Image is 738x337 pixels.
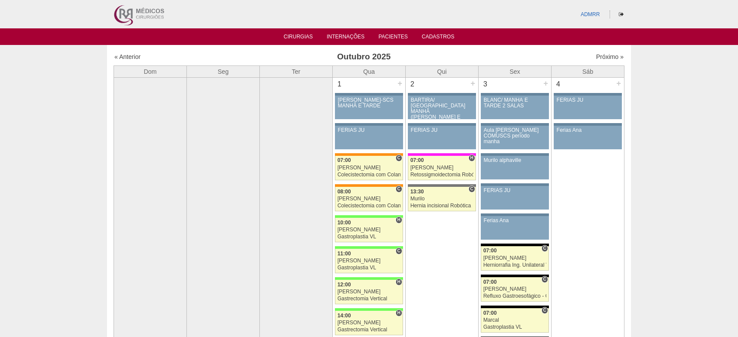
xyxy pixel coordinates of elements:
a: Pacientes [379,34,408,42]
a: Murilo alphaville [481,156,549,179]
span: Hospital [396,309,402,316]
a: H 10:00 [PERSON_NAME] Gastroplastia VL [335,218,403,242]
a: FERIAS JU [554,96,622,119]
div: Key: Pro Matre [408,153,476,156]
span: Consultório [396,186,402,193]
th: Qui [406,65,479,77]
span: 14:00 [338,313,351,319]
a: C 07:00 Marcal Gastroplastia VL [481,308,549,333]
a: Aula [PERSON_NAME] COMUSCS período manha [481,126,549,149]
div: Key: Brasil [335,215,403,218]
div: Gastroplastia VL [338,234,401,240]
div: Aula [PERSON_NAME] COMUSCS período manha [484,127,546,145]
div: Key: Aviso [408,93,476,96]
div: [PERSON_NAME] [338,320,401,326]
div: [PERSON_NAME] [338,165,401,171]
th: Sáb [552,65,624,77]
span: 08:00 [338,189,351,195]
span: 11:00 [338,251,351,257]
a: C 07:00 [PERSON_NAME] Refluxo Gastroesofágico - Cirurgia VL [481,277,549,302]
div: Key: Aviso [554,93,622,96]
div: [PERSON_NAME] [338,227,401,233]
div: Key: Aviso [335,93,403,96]
a: BARTIRA/ [GEOGRAPHIC_DATA] MANHÃ ([PERSON_NAME] E ANA)/ SANTA JOANA -TARDE [408,96,476,119]
div: + [396,78,403,89]
div: FERIAS JU [484,188,546,193]
div: Herniorrafia Ing. Unilateral VL [483,262,547,268]
div: [PERSON_NAME] [338,196,401,202]
div: BARTIRA/ [GEOGRAPHIC_DATA] MANHÃ ([PERSON_NAME] E ANA)/ SANTA JOANA -TARDE [411,97,473,132]
span: Consultório [396,248,402,254]
div: Gastroplastia VL [338,265,401,271]
div: Key: Aviso [481,123,549,126]
span: 07:00 [483,310,497,316]
div: Gastrectomia Vertical [338,327,401,333]
span: 12:00 [338,282,351,288]
div: Key: Brasil [335,246,403,249]
div: 2 [406,78,419,91]
div: Key: São Luiz - SCS [335,153,403,156]
th: Sex [479,65,552,77]
div: FERIAS JU [557,97,619,103]
div: + [469,78,476,89]
div: Key: Aviso [481,183,549,186]
div: Marcal [483,317,547,323]
span: Hospital [396,279,402,285]
div: 3 [479,78,492,91]
span: Consultório [469,186,475,193]
a: BLANC/ MANHÃ E TARDE 2 SALAS [481,96,549,119]
span: Consultório [396,155,402,162]
div: [PERSON_NAME]-SCS MANHÃ E TARDE [338,97,400,109]
span: Consultório [541,307,548,314]
div: Colecistectomia com Colangiografia VL [338,203,401,209]
span: Consultório [541,276,548,283]
div: Key: Blanc [481,244,549,246]
div: Key: Santa Catarina [408,184,476,187]
a: C 13:30 Murilo Hernia incisional Robótica [408,187,476,211]
a: H 14:00 [PERSON_NAME] Gastrectomia Vertical [335,311,403,335]
div: 4 [552,78,565,91]
a: H 07:00 [PERSON_NAME] Retossigmoidectomia Robótica [408,156,476,180]
th: Seg [187,65,260,77]
a: Próximo » [596,53,624,60]
a: C 07:00 [PERSON_NAME] Herniorrafia Ing. Unilateral VL [481,246,549,271]
a: FERIAS JU [335,126,403,149]
a: H 12:00 [PERSON_NAME] Gastrectomia Vertical [335,280,403,304]
a: C 11:00 [PERSON_NAME] Gastroplastia VL [335,249,403,273]
div: Ferias Ana [557,127,619,133]
div: + [542,78,549,89]
div: Key: Blanc [481,275,549,277]
div: Gastroplastia VL [483,324,547,330]
a: Cirurgias [284,34,313,42]
th: Ter [260,65,333,77]
div: FERIAS JU [411,127,473,133]
div: Retossigmoidectomia Robótica [410,172,474,178]
div: Key: Aviso [481,93,549,96]
a: Internações [327,34,365,42]
div: Colecistectomia com Colangiografia VL [338,172,401,178]
div: FERIAS JU [338,127,400,133]
div: Refluxo Gastroesofágico - Cirurgia VL [483,293,547,299]
div: Key: Aviso [481,153,549,156]
div: Key: Aviso [554,123,622,126]
th: Qua [333,65,406,77]
div: [PERSON_NAME] [410,165,474,171]
span: Consultório [541,245,548,252]
div: Hernia incisional Robótica [410,203,474,209]
a: FERIAS JU [481,186,549,210]
span: 13:30 [410,189,424,195]
div: Key: Blanc [481,306,549,308]
a: FERIAS JU [408,126,476,149]
a: Cadastros [422,34,455,42]
a: C 07:00 [PERSON_NAME] Colecistectomia com Colangiografia VL [335,156,403,180]
a: ADMRR [581,11,600,17]
div: Key: Aviso [481,213,549,216]
span: 07:00 [483,279,497,285]
a: Ferias Ana [481,216,549,240]
div: Key: Brasil [335,308,403,311]
a: Ferias Ana [554,126,622,149]
div: [PERSON_NAME] [483,286,547,292]
span: Hospital [396,217,402,224]
span: Hospital [469,155,475,162]
div: [PERSON_NAME] [483,255,547,261]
